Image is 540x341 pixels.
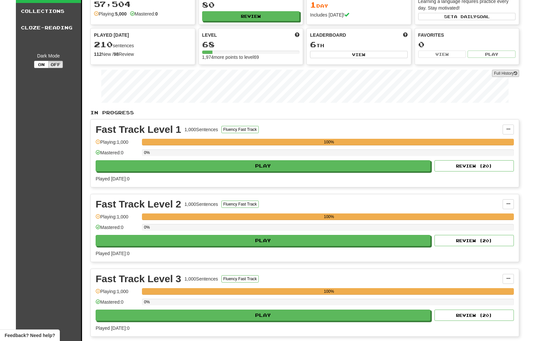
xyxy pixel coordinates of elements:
[434,235,514,246] button: Review (20)
[221,275,259,283] button: Fluency Fast Track
[468,51,516,58] button: Play
[130,11,158,17] div: Mastered:
[48,61,63,68] button: Off
[94,40,192,49] div: sentences
[418,32,516,38] div: Favorites
[96,325,129,331] span: Played [DATE]: 0
[94,52,102,57] strong: 112
[221,126,259,133] button: Fluency Fast Track
[310,1,408,9] div: Day
[418,13,516,20] button: Seta dailygoal
[96,224,139,235] div: Mastered: 0
[310,40,408,49] div: th
[144,288,514,295] div: 100%
[96,125,181,134] div: Fast Track Level 1
[202,11,300,21] button: Review
[418,51,466,58] button: View
[96,288,139,299] div: Playing: 1,000
[310,32,346,38] span: Leaderboard
[434,310,514,321] button: Review (20)
[310,51,408,58] button: View
[96,310,430,321] button: Play
[96,213,139,224] div: Playing: 1,000
[5,332,55,339] span: Open feedback widget
[202,54,300,60] div: 1,974 more points to level 69
[434,160,514,171] button: Review (20)
[16,3,81,19] a: Collections
[310,12,408,18] div: Includes [DATE]!
[185,201,218,208] div: 1,000 Sentences
[34,61,49,68] button: On
[90,109,519,116] p: In Progress
[94,11,127,17] div: Playing:
[96,299,139,310] div: Mastered: 0
[21,53,76,59] div: Dark Mode
[96,160,430,171] button: Play
[96,251,129,256] span: Played [DATE]: 0
[144,139,514,145] div: 100%
[94,51,192,57] div: New / Review
[202,32,217,38] span: Level
[16,19,81,36] a: Cloze-Reading
[115,11,127,17] strong: 5,000
[185,126,218,133] div: 1,000 Sentences
[96,149,139,160] div: Mastered: 0
[202,1,300,9] div: 80
[492,70,519,77] a: Full History
[94,40,113,49] span: 210
[113,52,119,57] strong: 98
[418,40,516,49] div: 0
[96,139,139,150] div: Playing: 1,000
[221,201,259,208] button: Fluency Fast Track
[96,235,430,246] button: Play
[155,11,158,17] strong: 0
[96,274,181,284] div: Fast Track Level 3
[310,40,316,49] span: 6
[295,32,299,38] span: Score more points to level up
[96,176,129,181] span: Played [DATE]: 0
[185,276,218,282] div: 1,000 Sentences
[403,32,408,38] span: This week in points, UTC
[96,199,181,209] div: Fast Track Level 2
[454,14,476,19] span: a daily
[144,213,514,220] div: 100%
[202,40,300,49] div: 68
[94,32,129,38] span: Played [DATE]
